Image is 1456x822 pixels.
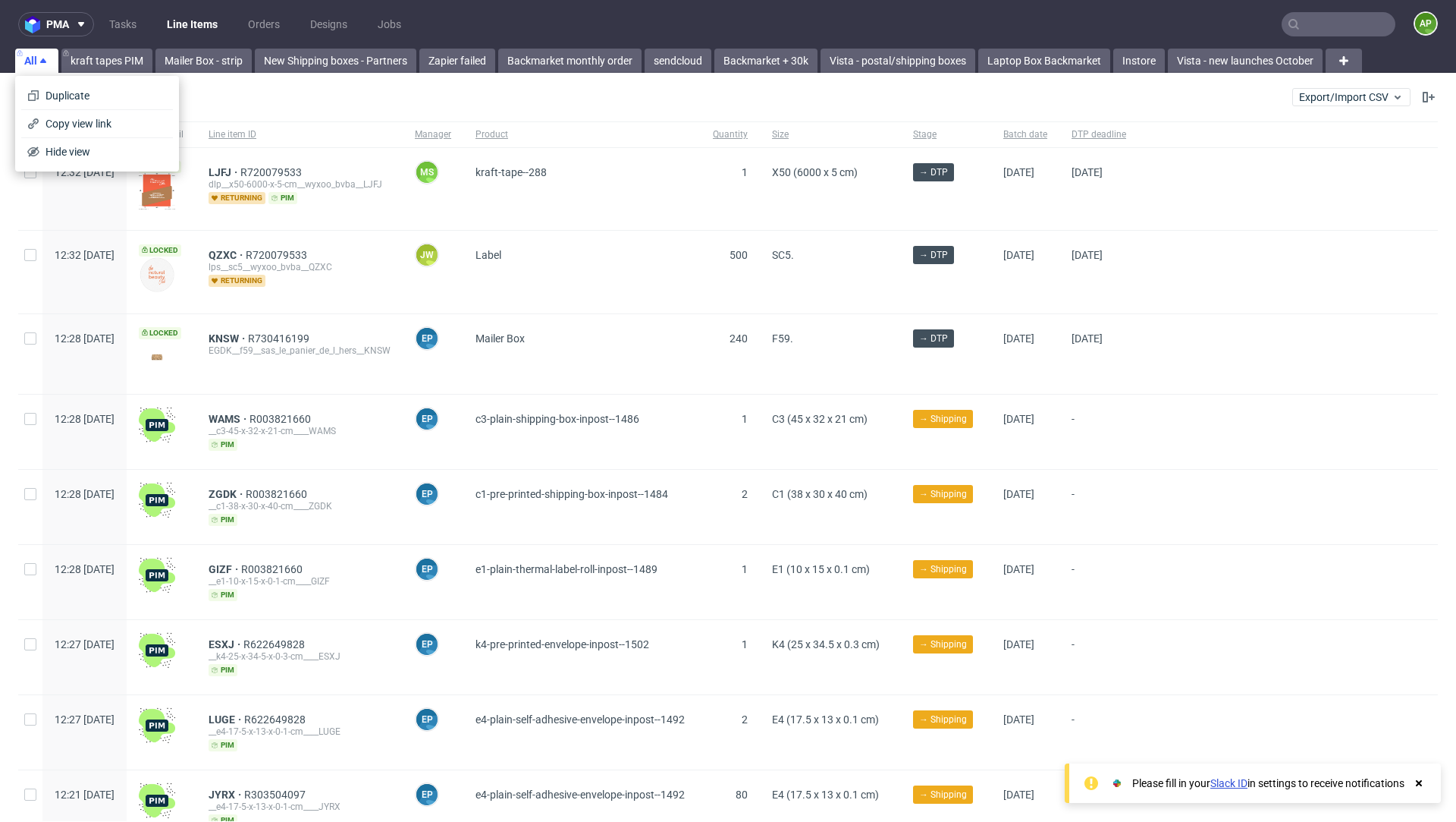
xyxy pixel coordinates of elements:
span: returning [209,192,265,204]
span: 1 [742,638,748,650]
span: returning [209,275,265,287]
a: R720079533 [246,249,310,261]
span: → Shipping [919,638,967,651]
figcaption: EP [416,634,438,655]
span: kraft-tape--288 [475,166,547,178]
a: Backmarket + 30k [714,49,817,73]
a: Instore [1113,49,1165,73]
figcaption: JW [416,244,438,266]
span: pim [209,739,237,751]
span: 500 [730,249,748,261]
span: 1 [742,413,748,425]
a: JYRX [209,789,244,801]
button: pma [18,12,94,36]
span: Quantity [713,128,748,141]
span: E4 (17.5 x 13 x 0.1 cm) [772,713,879,726]
span: → Shipping [919,562,967,576]
a: R730416199 [248,332,312,345]
span: 12:32 [DATE] [55,166,115,178]
a: Slack ID [1210,777,1247,789]
span: Mailer Box [475,332,525,345]
figcaption: EP [416,483,438,505]
a: R303504097 [244,789,309,801]
span: X50 (6000 x 5 cm) [772,166,858,178]
span: GIZF [209,563,241,575]
span: Hide view [39,144,167,159]
span: pim [209,514,237,526]
span: 2 [742,488,748,500]
a: R003821660 [241,563,306,575]
span: LUGE [209,713,244,726]
img: wHgJFi1I6lmhQAAAABJRU5ErkJggg== [139,407,175,443]
span: [DATE] [1003,166,1034,178]
span: c3-plain-shipping-box-inpost--1486 [475,413,639,425]
span: 1 [742,563,748,575]
div: __e4-17-5-x-13-x-0-1-cm____JYRX [209,801,391,813]
img: data [139,257,175,293]
a: Vista - postal/shipping boxes [821,49,975,73]
span: k4-pre-printed-envelope-inpost--1502 [475,638,649,650]
span: 12:28 [DATE] [55,413,115,425]
figcaption: AP [1415,13,1436,34]
span: SC5. [772,249,794,261]
span: pim [209,664,237,676]
figcaption: EP [416,328,438,349]
a: R622649828 [244,713,309,726]
img: wHgJFi1I6lmhQAAAABJRU5ErkJggg== [139,482,175,518]
span: E4 (17.5 x 13 x 0.1 cm) [772,789,879,801]
span: 240 [730,332,748,345]
img: wHgJFi1I6lmhQAAAABJRU5ErkJggg== [139,783,175,819]
span: pim [209,439,237,451]
span: [DATE] [1003,249,1034,261]
a: New Shipping boxes - Partners [255,49,416,73]
span: Size [772,128,889,141]
span: C3 (45 x 32 x 21 cm) [772,413,868,425]
span: R003821660 [249,413,314,425]
span: Stage [913,128,979,141]
span: → DTP [919,165,948,179]
a: sendcloud [645,49,711,73]
a: KNSW [209,332,248,345]
span: [DATE] [1072,249,1103,261]
a: R003821660 [246,488,310,500]
span: e4-plain-self-adhesive-envelope-inpost--1492 [475,789,685,801]
span: Product [475,128,689,141]
figcaption: EP [416,784,438,805]
a: Zapier failed [419,49,495,73]
span: 12:28 [DATE] [55,332,115,345]
img: version_two_editor_design.png [139,347,175,367]
img: wHgJFi1I6lmhQAAAABJRU5ErkJggg== [139,707,175,744]
div: __c3-45-x-32-x-21-cm____WAMS [209,425,391,437]
div: Please fill in your in settings to receive notifications [1132,776,1404,791]
a: Laptop Box Backmarket [978,49,1110,73]
span: K4 (25 x 34.5 x 0.3 cm) [772,638,880,650]
a: ZGDK [209,488,246,500]
span: 12:21 [DATE] [55,789,115,801]
button: Export/Import CSV [1292,88,1410,106]
a: Jobs [369,12,410,36]
span: [DATE] [1003,789,1034,801]
a: Orders [239,12,289,36]
span: R622649828 [243,638,308,650]
span: - [1072,488,1126,526]
a: Backmarket monthly order [498,49,642,73]
a: QZXC [209,249,246,261]
a: All [15,49,58,73]
a: LJFJ [209,166,240,178]
span: Locked [139,327,181,339]
img: wHgJFi1I6lmhQAAAABJRU5ErkJggg== [139,557,175,594]
div: lps__sc5__wyxoo_bvba__QZXC [209,261,391,273]
span: 12:27 [DATE] [55,713,115,726]
span: ESXJ [209,638,243,650]
figcaption: EP [416,408,438,430]
span: → Shipping [919,412,967,426]
div: __c1-38-x-30-x-40-cm____ZGDK [209,500,391,512]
